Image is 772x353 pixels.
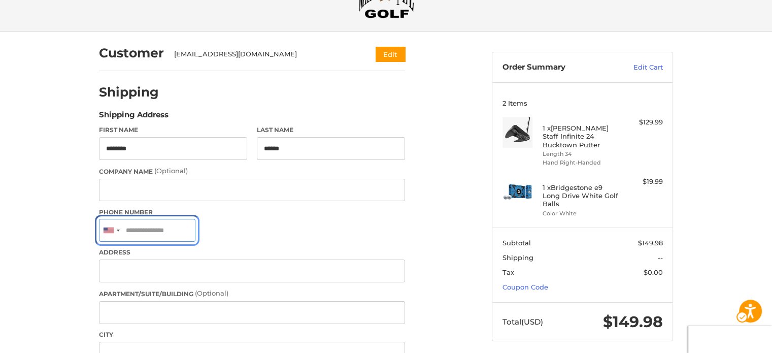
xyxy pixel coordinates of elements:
small: (Optional) [154,167,188,175]
div: [EMAIL_ADDRESS][DOMAIN_NAME] [174,49,356,59]
button: Edit [376,47,405,61]
label: Apartment/Suite/Building [99,288,405,299]
h2: Customer [99,45,164,61]
small: (Optional) [195,289,228,297]
div: United States: +1 [99,219,123,241]
label: Address [99,248,405,257]
label: Last Name [257,125,405,135]
h2: Shipping [99,84,159,100]
label: Company Name [99,166,405,176]
label: City [99,330,405,339]
label: Phone Number [99,208,405,217]
legend: Shipping Address [99,109,169,125]
label: First Name [99,125,247,135]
